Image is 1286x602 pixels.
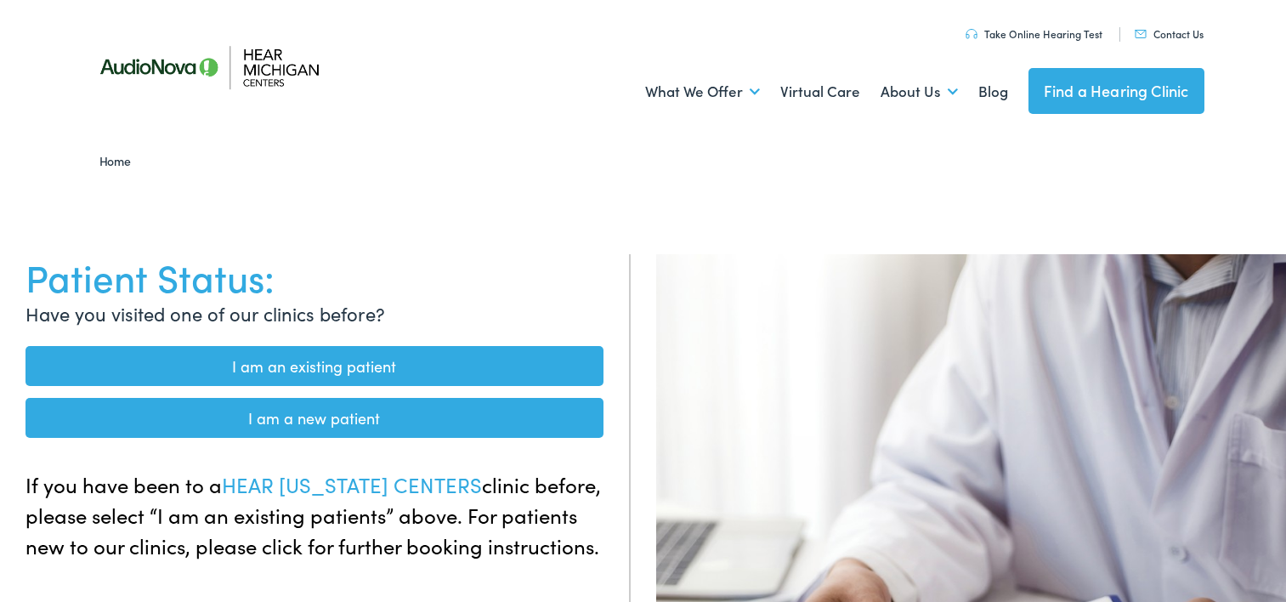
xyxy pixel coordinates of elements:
[978,60,1008,123] a: Blog
[966,29,977,39] img: utility icon
[1135,30,1147,38] img: utility icon
[1028,68,1204,114] a: Find a Hearing Clinic
[780,60,860,123] a: Virtual Care
[25,299,603,327] p: Have you visited one of our clinics before?
[881,60,958,123] a: About Us
[25,254,603,299] h1: Patient Status:
[222,470,482,498] span: HEAR [US_STATE] CENTERS
[645,60,760,123] a: What We Offer
[966,26,1102,41] a: Take Online Hearing Test
[25,469,603,561] p: If you have been to a clinic before, please select “I am an existing patients” above. For patient...
[25,398,603,438] a: I am a new patient
[99,152,139,169] a: Home
[25,346,603,386] a: I am an existing patient
[1135,26,1204,41] a: Contact Us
